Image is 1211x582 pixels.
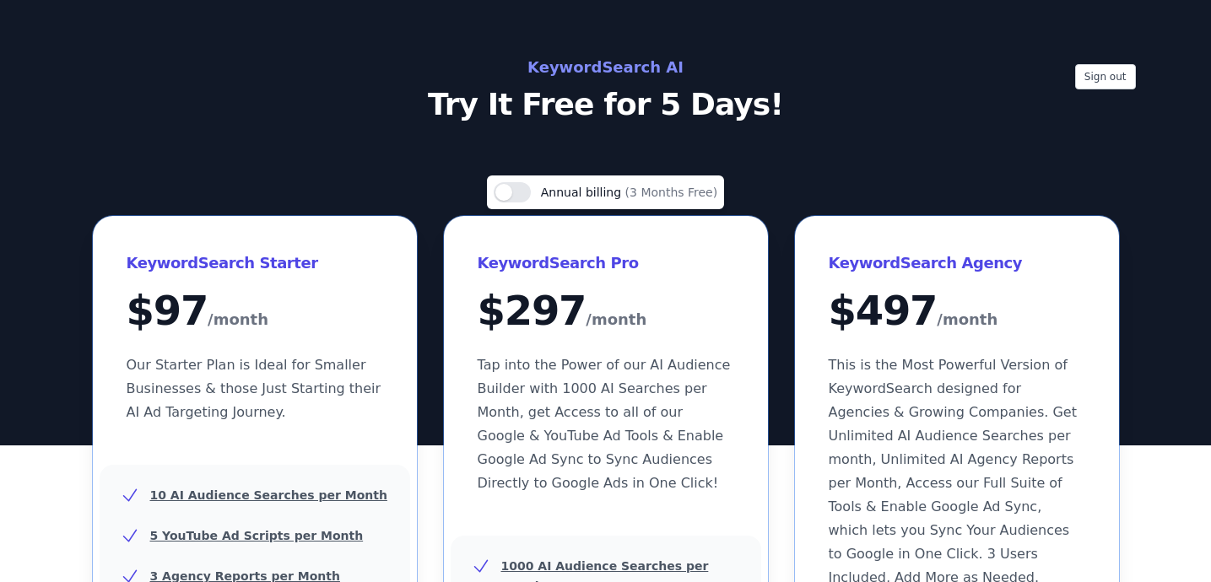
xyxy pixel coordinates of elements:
h3: KeywordSearch Starter [127,250,383,277]
h3: KeywordSearch Agency [829,250,1085,277]
span: /month [586,306,646,333]
h2: KeywordSearch AI [228,54,984,81]
h3: KeywordSearch Pro [478,250,734,277]
button: Sign out [1075,64,1136,89]
span: /month [208,306,268,333]
div: $ 297 [478,290,734,333]
u: 5 YouTube Ad Scripts per Month [150,529,364,542]
span: Our Starter Plan is Ideal for Smaller Businesses & those Just Starting their AI Ad Targeting Jour... [127,357,381,420]
div: $ 97 [127,290,383,333]
p: Try It Free for 5 Days! [228,88,984,121]
div: $ 497 [829,290,1085,333]
span: /month [937,306,997,333]
u: 10 AI Audience Searches per Month [150,488,387,502]
span: (3 Months Free) [625,186,718,199]
span: Tap into the Power of our AI Audience Builder with 1000 AI Searches per Month, get Access to all ... [478,357,731,491]
span: Annual billing [541,186,625,199]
